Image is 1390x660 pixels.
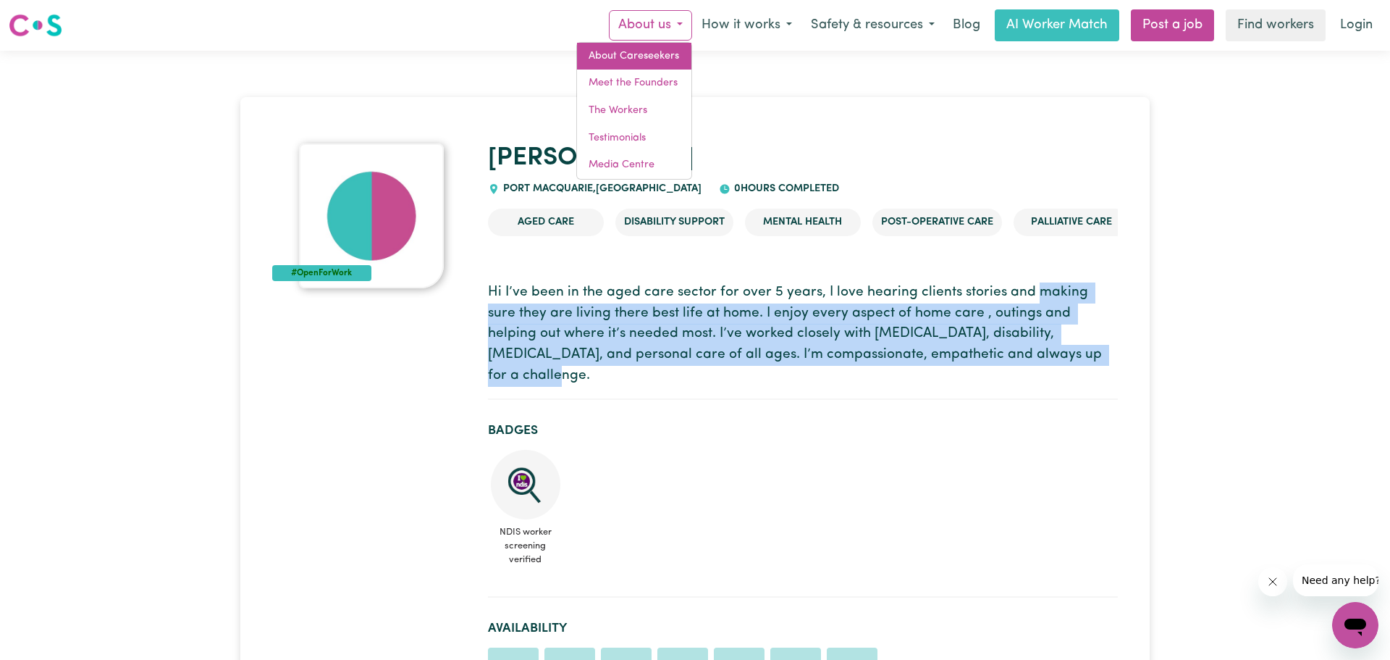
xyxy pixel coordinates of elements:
a: Blog [944,9,989,41]
span: Need any help? [9,10,88,22]
a: The Workers [577,97,691,125]
img: Lynn [299,143,444,288]
a: Login [1331,9,1381,41]
a: [PERSON_NAME] [488,146,694,171]
a: About Careseekers [577,43,691,70]
span: NDIS worker screening verified [488,519,563,573]
iframe: Button to launch messaging window [1332,602,1378,648]
p: Hi I’ve been in the aged care sector for over 5 years, I love hearing clients stories and making ... [488,283,1118,387]
a: Testimonials [577,125,691,152]
li: Palliative care [1014,209,1129,236]
iframe: Message from company [1293,564,1378,596]
h2: Badges [488,423,1118,438]
div: About us [576,42,692,180]
a: Find workers [1226,9,1326,41]
h2: Availability [488,621,1118,636]
iframe: Close message [1258,567,1287,596]
a: Post a job [1131,9,1214,41]
a: Careseekers logo [9,9,62,42]
img: Careseekers logo [9,12,62,38]
a: Lynn's profile picture'#OpenForWork [272,143,471,288]
a: Meet the Founders [577,70,691,97]
button: How it works [692,10,801,41]
button: About us [609,10,692,41]
a: AI Worker Match [995,9,1119,41]
li: Aged Care [488,209,604,236]
span: 0 hours completed [730,183,839,194]
a: Media Centre [577,151,691,179]
img: NDIS Worker Screening Verified [491,450,560,519]
li: Post-operative care [872,209,1002,236]
span: PORT MACQUARIE , [GEOGRAPHIC_DATA] [500,183,702,194]
button: Safety & resources [801,10,944,41]
div: #OpenForWork [272,265,371,281]
li: Mental Health [745,209,861,236]
li: Disability Support [615,209,733,236]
